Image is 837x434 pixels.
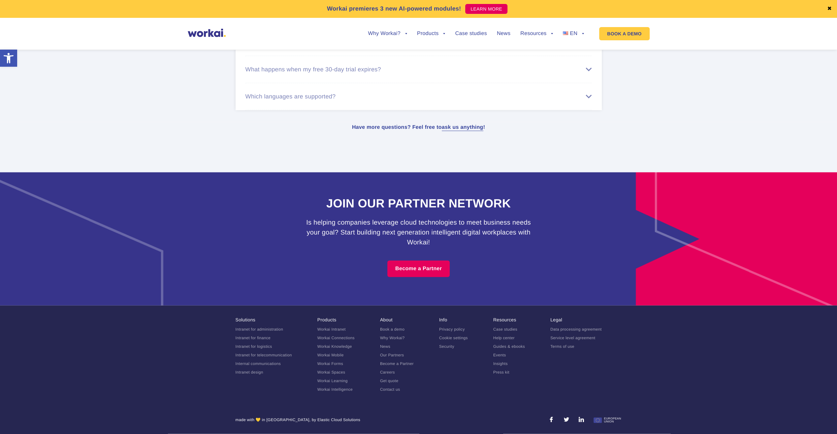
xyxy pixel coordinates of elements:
a: Solutions [236,317,255,322]
a: About [380,317,393,322]
a: Intranet for telecommunication [236,353,292,357]
a: Security [439,344,454,349]
a: Become a Partner [387,261,450,277]
a: Resources [520,31,553,36]
a: BOOK A DEMO [599,27,649,40]
div: What happens when my free 30-day trial expires? [245,66,592,73]
a: Service level agreement [550,336,595,340]
a: Get quote [380,379,399,383]
a: Workai Forms [317,361,343,366]
a: Case studies [455,31,487,36]
a: Workai Connections [317,336,355,340]
a: Internal communications [236,361,281,366]
a: Workai Spaces [317,370,345,375]
a: Press kit [493,370,509,375]
a: Info [439,317,447,322]
a: Terms of use [550,344,574,349]
a: Intranet for logistics [236,344,272,349]
a: Careers [380,370,395,375]
a: Workai Knowledge [317,344,352,349]
a: Legal [550,317,562,322]
h2: Join our partner network [236,196,602,212]
a: Intranet for administration [236,327,283,332]
a: Why Workai? [368,31,407,36]
a: News [380,344,390,349]
a: Book a demo [380,327,404,332]
a: ask us anything [442,125,483,130]
a: Workai Learning [317,379,348,383]
div: made with 💛 in [GEOGRAPHIC_DATA], by Elastic Cloud Solutions [236,417,361,426]
a: Guides & ebooks [493,344,525,349]
div: Which languages are supported? [245,93,592,100]
a: LEARN MORE [465,4,507,14]
a: Privacy policy [439,327,465,332]
a: Contact us [380,387,400,392]
a: Become a Partner [380,361,414,366]
a: Help center [493,336,515,340]
a: Workai Intelligence [317,387,353,392]
a: Cookie settings [439,336,468,340]
iframe: Popup CTA [3,377,181,431]
p: Workai premieres 3 new AI-powered modules! [327,4,461,13]
a: Products [417,31,445,36]
a: Case studies [493,327,517,332]
a: Our Partners [380,353,404,357]
a: ✖ [827,6,832,12]
a: Intranet for finance [236,336,271,340]
a: Insights [493,361,508,366]
a: Intranet design [236,370,263,375]
a: News [497,31,510,36]
a: Why Workai? [380,336,405,340]
a: Workai Intranet [317,327,346,332]
span: EN [570,31,577,36]
a: Resources [493,317,516,322]
a: Events [493,353,506,357]
a: Products [317,317,337,322]
a: Data processing agreement [550,327,601,332]
a: Workai Mobile [317,353,344,357]
h3: Is helping companies leverage cloud technologies to meet business needs your goal? Start building... [303,218,534,247]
